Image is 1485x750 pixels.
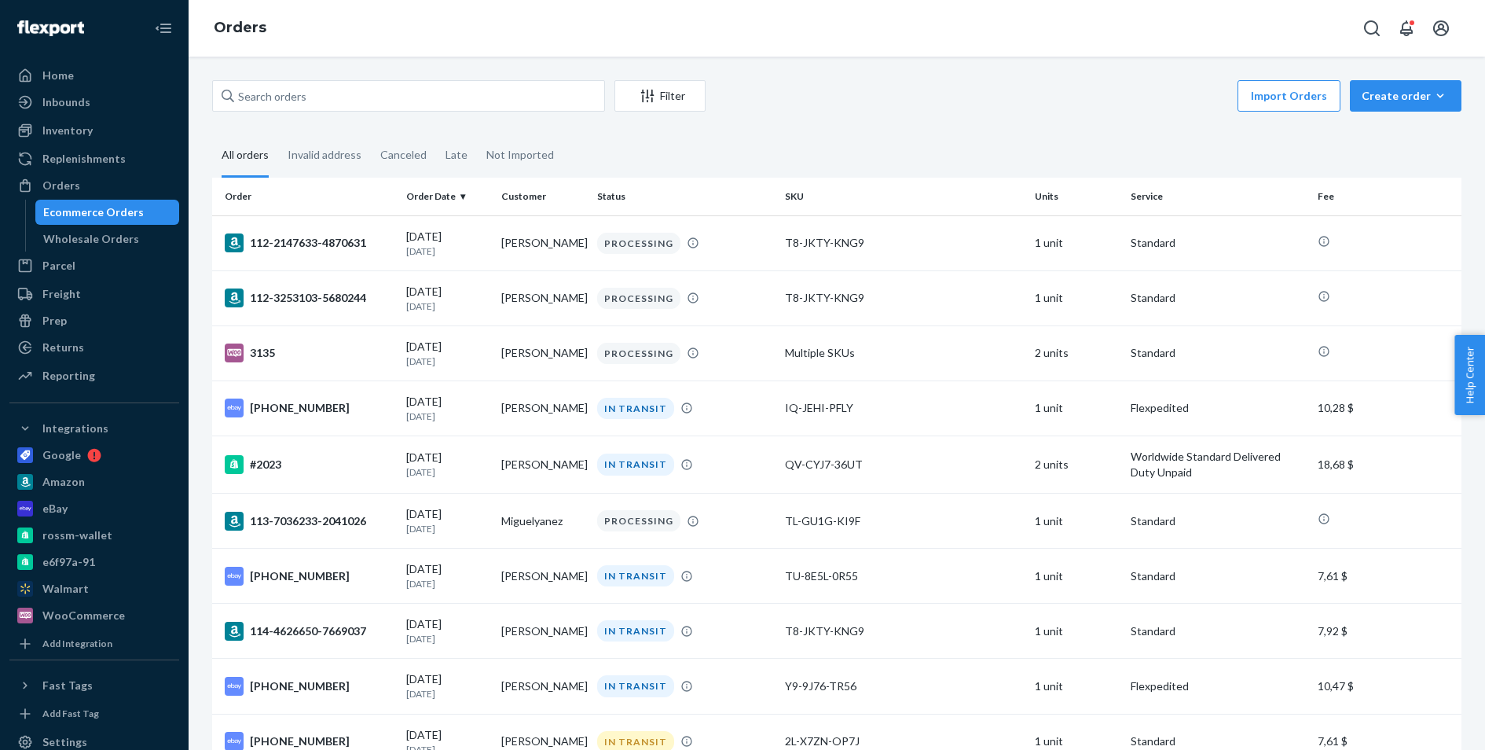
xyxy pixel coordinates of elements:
a: rossm-wallet [9,523,179,548]
div: Reporting [42,368,95,384]
div: Add Integration [42,637,112,650]
td: [PERSON_NAME] [495,604,591,659]
div: 3135 [225,344,394,362]
th: SKU [779,178,1028,215]
td: 10,47 $ [1311,659,1461,714]
div: e6f97a-91 [42,554,95,570]
a: e6f97a-91 [9,550,179,575]
div: Replenishments [42,151,126,167]
td: Miguelyanez [495,494,591,549]
td: 18,68 $ [1311,436,1461,494]
th: Fee [1311,178,1461,215]
th: Units [1028,178,1124,215]
div: Amazon [42,474,85,490]
div: Integrations [42,421,108,436]
button: Open account menu [1425,13,1457,44]
p: Standard [1131,345,1306,361]
td: 1 unit [1028,549,1124,604]
div: Parcel [42,258,75,274]
div: 114-4626650-7669037 [225,622,394,641]
p: Standard [1131,235,1306,251]
div: Google [42,447,81,463]
img: Flexport logo [17,20,84,36]
div: eBay [42,501,68,517]
div: Invalid address [288,134,361,175]
div: IN TRANSIT [597,398,674,419]
div: 2L-X7ZN-OP7J [785,733,1022,749]
button: Filter [614,80,706,112]
td: 7,92 $ [1311,604,1461,659]
th: Order [212,178,400,215]
p: Standard [1131,513,1306,529]
p: [DATE] [406,465,489,479]
div: Walmart [42,581,89,597]
div: [DATE] [406,506,489,535]
p: Standard [1131,733,1306,749]
a: Replenishments [9,146,179,171]
div: Canceled [380,134,427,175]
div: [DATE] [406,616,489,645]
button: Create order [1350,80,1461,112]
th: Status [591,178,779,215]
a: Reporting [9,363,179,388]
a: Parcel [9,253,179,278]
td: [PERSON_NAME] [495,215,591,270]
div: PROCESSING [597,510,680,531]
div: PROCESSING [597,288,680,309]
div: [PHONE_NUMBER] [225,567,394,586]
div: Settings [42,734,87,750]
p: [DATE] [406,410,489,423]
div: Wholesale Orders [43,231,139,247]
td: 1 unit [1028,215,1124,270]
div: 113-7036233-2041026 [225,512,394,531]
a: Orders [9,173,179,198]
button: Import Orders [1237,80,1340,112]
div: T8-JKTY-KNG9 [785,623,1022,639]
div: Returns [42,340,84,355]
div: T8-JKTY-KNG9 [785,235,1022,251]
p: [DATE] [406,300,489,313]
a: WooCommerce [9,603,179,628]
div: Customer [501,189,585,203]
a: Wholesale Orders [35,226,180,252]
div: 112-3253103-5680244 [225,289,394,307]
div: QV-CYJ7-36UT [785,457,1022,472]
a: Google [9,443,179,468]
td: 1 unit [1028,270,1124,325]
p: [DATE] [406,522,489,535]
td: [PERSON_NAME] [495,270,591,325]
div: #2023 [225,455,394,474]
div: Y9-9J76-TR56 [785,678,1022,694]
td: 1 unit [1028,604,1124,659]
div: IQ-JEHI-PFLY [785,400,1022,416]
p: Standard [1131,623,1306,639]
div: Home [42,68,74,83]
div: IN TRANSIT [597,565,674,586]
div: IN TRANSIT [597,620,674,642]
a: Amazon [9,469,179,494]
td: 2 units [1028,436,1124,494]
div: [DATE] [406,394,489,423]
div: All orders [222,134,269,178]
a: Add Integration [9,634,179,653]
div: TL-GU1G-KI9F [785,513,1022,529]
a: Inventory [9,118,179,143]
div: Inventory [42,123,93,138]
a: Ecommerce Orders [35,200,180,225]
td: 1 unit [1028,494,1124,549]
div: 112-2147633-4870631 [225,233,394,252]
div: [DATE] [406,561,489,590]
button: Help Center [1454,335,1485,415]
button: Open notifications [1391,13,1422,44]
td: [PERSON_NAME] [495,659,591,714]
p: Flexpedited [1131,678,1306,694]
div: PROCESSING [597,343,680,364]
td: Multiple SKUs [779,325,1028,381]
td: [PERSON_NAME] [495,381,591,436]
div: Filter [615,88,705,104]
td: 2 units [1028,325,1124,381]
th: Service [1124,178,1312,215]
a: Returns [9,335,179,360]
div: [DATE] [406,450,489,479]
p: [DATE] [406,577,489,590]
